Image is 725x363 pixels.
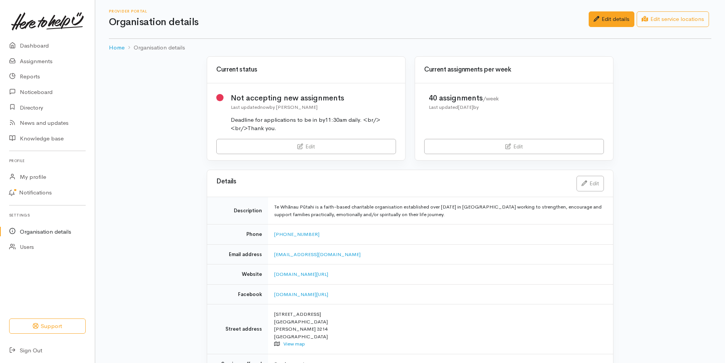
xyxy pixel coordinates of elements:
h6: Profile [9,156,86,166]
a: Edit service locations [637,11,709,27]
td: Te Whānau Pūtahi is a faith-based charitable organisation established over [DATE] in [GEOGRAPHIC_... [268,197,613,224]
time: [DATE] [458,104,473,110]
div: Not accepting new assignments [231,92,396,103]
button: Support [9,318,86,334]
td: Phone [207,224,268,245]
h6: Settings [9,210,86,220]
a: Edit [576,176,604,191]
td: Street address [207,304,268,354]
h3: Details [216,178,567,185]
a: Edit details [589,11,634,27]
h3: Current status [216,66,396,73]
a: [DOMAIN_NAME][URL] [274,291,328,298]
a: [DOMAIN_NAME][URL] [274,271,328,277]
td: [STREET_ADDRESS] [GEOGRAPHIC_DATA] [PERSON_NAME] 3214 [GEOGRAPHIC_DATA] [268,304,613,354]
h1: Organisation details [109,17,589,28]
time: now [260,104,270,110]
a: Edit [424,139,604,154]
td: Email address [207,244,268,264]
div: Deadline for applications to be in by11:30am daily. <br/><br/>Thank you. [231,116,396,133]
a: Home [109,43,125,52]
a: Edit [216,139,396,154]
h6: Provider Portal [109,9,589,13]
td: Facebook [207,284,268,304]
div: 40 assignments [429,92,499,103]
h3: Current assignments per week [424,66,604,73]
div: Last updated by [429,103,499,111]
a: View map [283,341,305,347]
a: [PHONE_NUMBER] [274,231,319,237]
a: [EMAIL_ADDRESS][DOMAIN_NAME] [274,251,361,258]
li: Organisation details [125,43,185,52]
div: Last updated by [PERSON_NAME] [231,103,396,111]
nav: breadcrumb [109,39,711,57]
td: Website [207,264,268,285]
span: /week [483,95,499,102]
td: Description [207,197,268,224]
